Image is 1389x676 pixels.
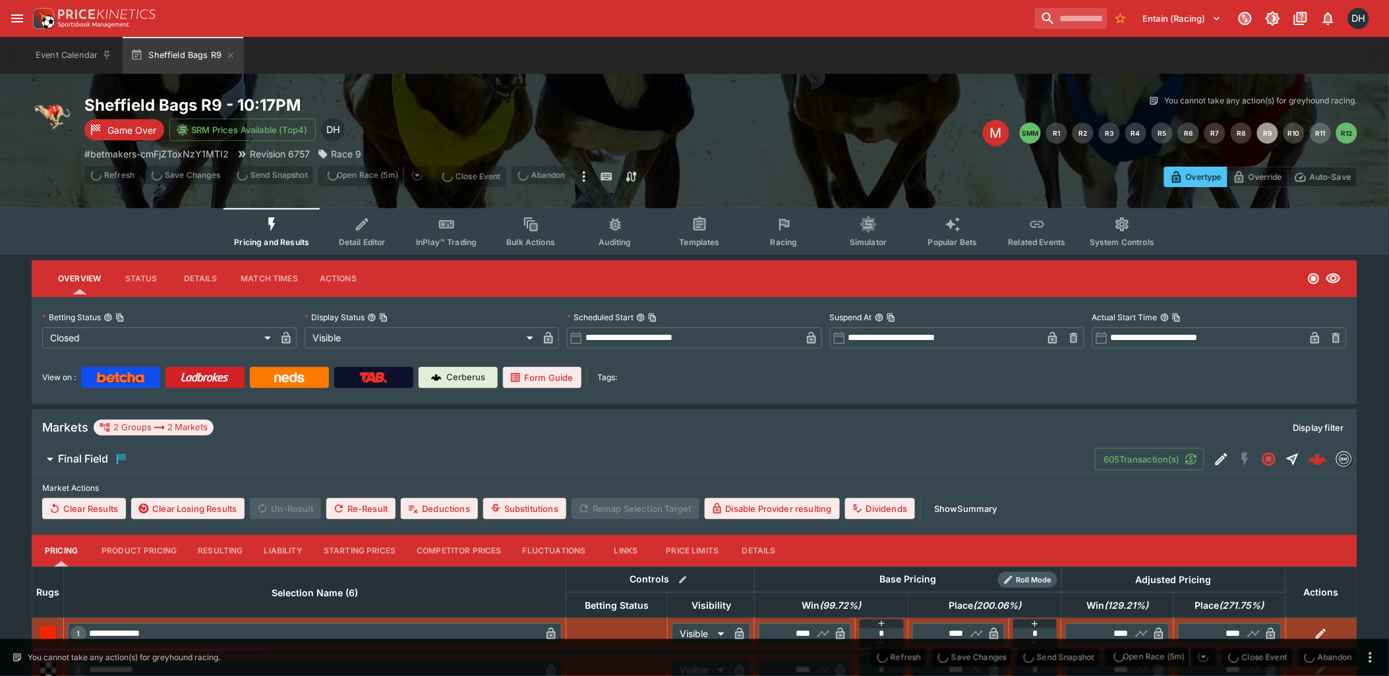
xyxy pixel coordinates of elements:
span: Roll Mode [1011,575,1057,586]
span: Templates [680,237,720,247]
button: Toggle light/dark mode [1261,7,1285,30]
span: Win(99.72%) [787,598,875,613]
button: Pricing [32,535,91,567]
th: Actions [1286,567,1357,617]
button: R9 [1257,123,1278,144]
button: ShowSummary [926,498,1005,519]
div: Race 9 [318,147,361,161]
svg: Visible [1326,271,1342,287]
button: R1 [1046,123,1067,144]
button: Actions [309,263,368,295]
svg: Closed [1261,451,1277,467]
img: Betcha [97,372,144,383]
p: You cannot take any action(s) for greyhound racing. [1165,95,1357,107]
div: split button [318,166,430,184]
button: SMM [1020,123,1041,144]
th: Rugs [32,567,64,617]
button: Status [111,263,171,295]
span: System Controls [1090,237,1154,247]
div: b9c96699-091d-46be-b64e-3cd37b02868b [1309,450,1327,468]
a: b9c96699-091d-46be-b64e-3cd37b02868b [1305,446,1331,472]
em: ( 200.06 %) [973,598,1021,613]
button: R3 [1099,123,1120,144]
button: Notifications [1316,7,1340,30]
div: betmakers [1336,451,1352,467]
button: Suspend AtCopy To Clipboard [875,313,884,322]
p: Cerberus [447,371,486,384]
button: Details [729,535,788,567]
button: R6 [1178,123,1199,144]
button: Bulk edit [674,571,692,588]
button: Betting StatusCopy To Clipboard [103,313,113,322]
button: Competitor Prices [406,535,512,567]
button: Edit Detail [1210,447,1233,471]
img: PriceKinetics [58,9,156,19]
button: Final Field [32,446,1095,472]
th: Controls [566,567,755,592]
button: Links [597,535,656,567]
label: View on : [42,367,76,388]
span: Visibility [677,598,746,613]
button: Select Tenant [1135,8,1229,29]
button: Copy To Clipboard [379,313,388,322]
img: Ladbrokes [181,372,229,383]
nav: pagination navigation [1020,123,1357,144]
div: Visible [305,327,538,349]
button: R12 [1336,123,1357,144]
button: Dividends [845,498,915,519]
div: 2 Groups 2 Markets [99,420,208,436]
p: Actual Start Time [1092,312,1158,323]
div: David Howard [1348,8,1369,29]
img: Neds [274,372,304,383]
span: Win(129.21%) [1072,598,1163,613]
span: Selection Name (6) [257,585,372,601]
button: SGM Disabled [1233,447,1257,471]
p: Scheduled Start [567,312,634,323]
em: ( 129.21 %) [1104,598,1148,613]
button: R2 [1073,123,1094,144]
p: Race 9 [331,147,361,161]
label: Market Actions [42,478,1347,498]
button: Override [1227,167,1288,187]
button: Disable Provider resulting [705,498,840,519]
button: Connected to PK [1233,7,1257,30]
img: PriceKinetics Logo [29,5,55,32]
button: R7 [1204,123,1226,144]
img: betmakers [1337,452,1351,466]
button: Scheduled StartCopy To Clipboard [636,313,645,322]
a: Form Guide [503,367,581,388]
span: Simulator [850,237,887,247]
button: Price Limits [656,535,730,567]
img: Sportsbook Management [58,22,129,28]
button: R5 [1152,123,1173,144]
button: Copy To Clipboard [887,313,896,322]
button: Clear Losing Results [131,498,245,519]
button: 605Transaction(s) [1095,448,1204,470]
p: Auto-Save [1310,170,1351,184]
button: Closed [1257,447,1281,471]
img: TabNZ [360,372,388,383]
button: Resulting [187,535,253,567]
button: more [576,166,592,187]
svg: Closed [1307,272,1320,285]
button: Overview [47,263,111,295]
p: Display Status [305,312,365,323]
button: Overtype [1164,167,1227,187]
p: Suspend At [830,312,872,323]
p: Betting Status [42,312,101,323]
span: Related Events [1009,237,1066,247]
button: more [1363,650,1378,665]
button: Straight [1281,447,1305,471]
p: Copy To Clipboard [84,147,229,161]
button: Re-Result [326,498,396,519]
button: Product Pricing [91,535,187,567]
div: Show/hide Price Roll mode configuration. [998,572,1057,588]
div: Edit Meeting [983,120,1009,146]
span: Bulk Actions [506,237,555,247]
button: Starting Prices [313,535,406,567]
button: Details [171,263,230,295]
span: Mark an event as closed and abandoned. [1298,650,1357,663]
span: Place(200.06%) [934,598,1036,613]
h6: Final Field [58,452,108,466]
